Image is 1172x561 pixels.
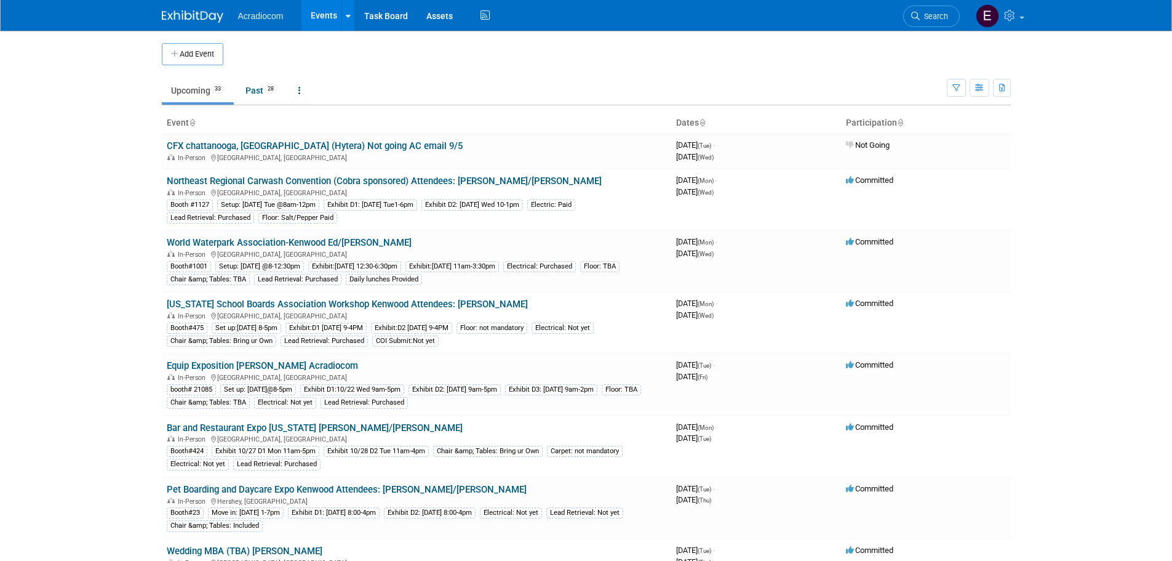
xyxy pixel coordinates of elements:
div: [GEOGRAPHIC_DATA], [GEOGRAPHIC_DATA] [167,187,666,197]
th: Dates [671,113,841,134]
span: (Tue) [698,547,711,554]
div: Booth#424 [167,446,207,457]
span: (Wed) [698,251,714,257]
div: Setup: [DATE] Tue @8am-12pm [217,200,319,211]
a: Northeast Regional Carwash Convention (Cobra sponsored) Attendees: [PERSON_NAME]/[PERSON_NAME] [167,176,602,187]
span: Committed [846,360,893,369]
a: Sort by Participation Type [897,118,903,127]
div: Electrical: Not yet [167,459,229,470]
span: (Mon) [698,301,714,307]
div: [GEOGRAPHIC_DATA], [GEOGRAPHIC_DATA] [167,310,666,320]
div: booth# 21085 [167,384,216,395]
div: Set up:[DATE] 8-5pm [212,323,281,334]
span: [DATE] [676,176,717,185]
a: Sort by Start Date [699,118,705,127]
span: [DATE] [676,237,717,246]
div: Exhibit:D1 [DATE] 9-4PM [285,323,367,334]
img: ExhibitDay [162,10,223,23]
div: Floor: Salt/Pepper Paid [258,212,337,224]
a: CFX chattanooga, [GEOGRAPHIC_DATA] (Hytera) Not going AC email 9/5 [167,140,463,151]
div: Lead Retrieval: Purchased [233,459,321,470]
span: Committed [846,237,893,246]
div: Setup: [DATE] @8-12:30pm [215,261,304,272]
span: (Thu) [698,497,711,504]
span: Committed [846,484,893,493]
div: Lead Retrieval: Not yet [546,507,623,519]
img: In-Person Event [167,435,175,442]
span: (Mon) [698,424,714,431]
a: Wedding MBA (TBA) [PERSON_NAME] [167,546,322,557]
span: - [716,176,717,185]
div: Move in: [DATE] 1-7pm [208,507,284,519]
span: (Wed) [698,154,714,161]
div: Exhibit D2: [DATE] Wed 10-1pm [421,200,523,211]
div: Booth#23 [167,507,204,519]
span: (Wed) [698,312,714,319]
span: [DATE] [676,422,717,432]
a: Search [903,6,960,27]
span: Committed [846,299,893,308]
div: Electrical: Purchased [503,261,576,272]
span: - [716,422,717,432]
div: Electrical: Not yet [254,397,316,408]
span: 33 [211,84,225,94]
div: [GEOGRAPHIC_DATA], [GEOGRAPHIC_DATA] [167,434,666,443]
span: (Tue) [698,486,711,493]
div: Hershey, [GEOGRAPHIC_DATA] [167,496,666,506]
span: - [716,299,717,308]
span: - [713,140,715,150]
div: Exhibit 10/27 D1 Mon 11am-5pm [212,446,319,457]
span: - [713,484,715,493]
span: In-Person [178,374,209,382]
a: Equip Exposition [PERSON_NAME] Acradiocom [167,360,358,371]
img: In-Person Event [167,312,175,318]
span: (Fri) [698,374,708,381]
div: [GEOGRAPHIC_DATA], [GEOGRAPHIC_DATA] [167,372,666,382]
div: COI Submit:Not yet [372,336,439,347]
div: Electric: Paid [527,200,575,211]
span: Committed [846,546,893,555]
span: Acradiocom [238,11,284,21]
img: Elizabeth Martinez [976,4,999,28]
div: Lead Retrieval: Purchased [167,212,254,224]
span: [DATE] [676,484,715,493]
img: In-Person Event [167,498,175,504]
span: Not Going [846,140,890,150]
span: (Wed) [698,189,714,196]
span: Search [920,12,948,21]
div: [GEOGRAPHIC_DATA], [GEOGRAPHIC_DATA] [167,249,666,259]
span: - [713,546,715,555]
span: In-Person [178,498,209,506]
div: Booth#1001 [167,261,211,272]
div: Exhibit D2: [DATE] 8:00-4pm [384,507,476,519]
a: World Waterpark Association-Kenwood Ed/[PERSON_NAME] [167,237,412,248]
a: Sort by Event Name [189,118,195,127]
span: - [716,237,717,246]
div: Exhibit D2: [DATE] 9am-5pm [409,384,501,395]
span: Committed [846,422,893,432]
th: Event [162,113,671,134]
button: Add Event [162,43,223,65]
div: Exhibit D3: [DATE] 9am-2pm [505,384,597,395]
div: Exhibit:D2 [DATE] 9-4PM [371,323,452,334]
div: Lead Retrieval: Purchased [321,397,408,408]
span: (Tue) [698,142,711,149]
div: Set up: [DATE]@8-5pm [220,384,296,395]
div: Chair &amp; Tables: Included [167,520,263,531]
a: Bar and Restaurant Expo [US_STATE] [PERSON_NAME]/[PERSON_NAME] [167,422,463,434]
a: Pet Boarding and Daycare Expo Kenwood Attendees: [PERSON_NAME]/[PERSON_NAME] [167,484,527,495]
span: (Mon) [698,177,714,184]
div: Exhibit:[DATE] 12:30-6:30pm [308,261,401,272]
span: (Mon) [698,239,714,246]
img: In-Person Event [167,374,175,380]
div: Booth#475 [167,323,207,334]
span: (Tue) [698,362,711,369]
img: In-Person Event [167,189,175,195]
span: [DATE] [676,360,715,369]
div: Booth #1127 [167,200,213,211]
a: Past28 [236,79,287,102]
th: Participation [841,113,1011,134]
div: Exhibit D1: [DATE] Tue1-6pm [324,200,417,211]
a: [US_STATE] School Boards Association Workshop Kenwood Attendees: [PERSON_NAME] [167,299,528,310]
div: Exhibit D1:10/22 Wed 9am-5pm [300,384,404,395]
